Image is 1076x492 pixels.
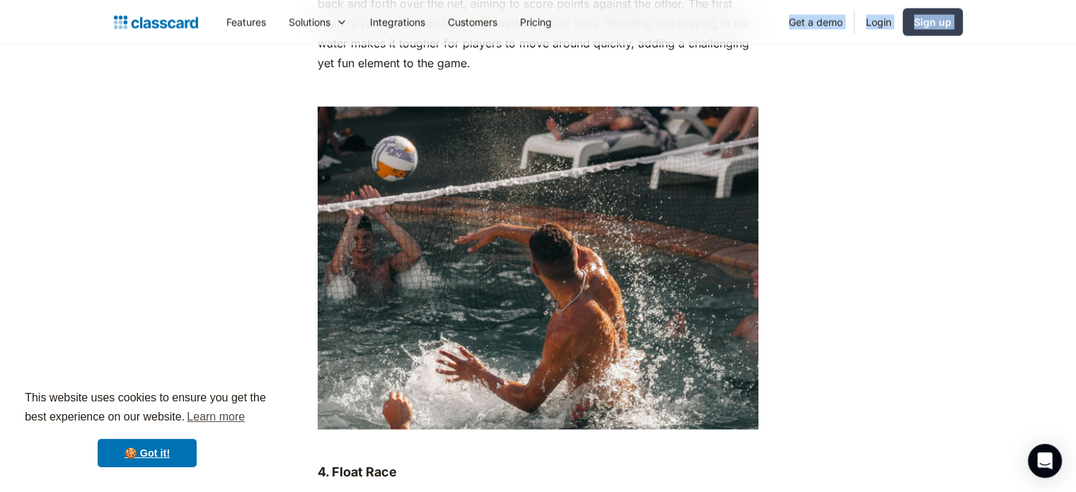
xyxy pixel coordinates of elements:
[318,107,758,430] img: a man smashing the ball across the net during a game of pool volleyball
[318,464,758,481] h4: 4. Float Race
[277,6,359,38] div: Solutions
[359,6,436,38] a: Integrations
[914,15,951,30] div: Sign up
[215,6,277,38] a: Features
[318,80,758,100] p: ‍
[903,8,963,36] a: Sign up
[855,6,903,38] a: Login
[11,376,283,481] div: cookieconsent
[318,437,758,457] p: ‍
[509,6,563,38] a: Pricing
[114,13,198,33] a: home
[289,15,330,30] div: Solutions
[25,389,270,428] span: This website uses cookies to ensure you get the best experience on our website.
[436,6,509,38] a: Customers
[185,406,247,428] a: learn more about cookies
[1028,444,1062,478] div: Open Intercom Messenger
[98,439,197,467] a: dismiss cookie message
[777,6,854,38] a: Get a demo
